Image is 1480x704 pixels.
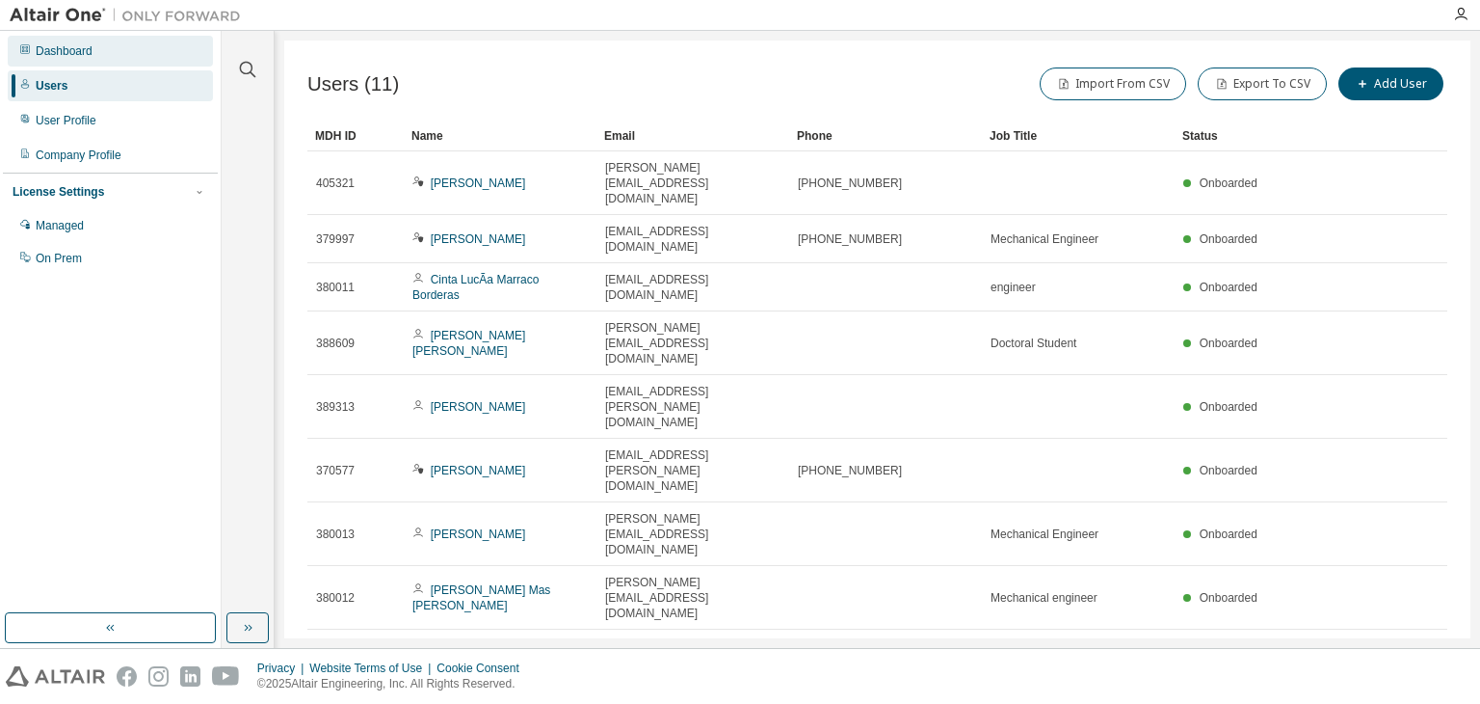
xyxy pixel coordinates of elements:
button: Export To CSV [1198,68,1327,100]
div: User Profile [36,113,96,128]
span: [PERSON_NAME][EMAIL_ADDRESS][DOMAIN_NAME] [605,160,780,206]
span: Onboarded [1200,232,1257,246]
span: Onboarded [1200,176,1257,190]
a: [PERSON_NAME] [431,232,526,246]
span: [PHONE_NUMBER] [798,463,902,478]
span: 389313 [316,399,355,415]
div: MDH ID [315,121,396,151]
div: On Prem [36,251,82,266]
span: [EMAIL_ADDRESS][DOMAIN_NAME] [605,272,780,303]
span: [EMAIL_ADDRESS][DOMAIN_NAME] [605,224,780,255]
span: [EMAIL_ADDRESS][PERSON_NAME][DOMAIN_NAME] [605,447,780,494]
span: Mechanical engineer [991,590,1097,606]
span: 379997 [316,231,355,247]
div: Privacy [257,661,309,676]
div: Status [1182,121,1347,151]
span: 380013 [316,527,355,542]
a: [PERSON_NAME] [431,176,526,190]
img: youtube.svg [212,666,240,687]
p: © 2025 Altair Engineering, Inc. All Rights Reserved. [257,676,531,692]
span: 370577 [316,463,355,478]
div: Users [36,78,67,94]
span: engineer [991,280,1036,295]
span: 388609 [316,336,355,351]
div: Company Profile [36,148,121,163]
button: Add User [1338,68,1443,100]
a: [PERSON_NAME] [431,528,526,541]
span: [PHONE_NUMBER] [798,176,902,191]
div: Phone [797,121,974,151]
a: [PERSON_NAME] [431,400,526,414]
div: Email [604,121,781,151]
span: Onboarded [1200,400,1257,414]
a: [PERSON_NAME] Mas [PERSON_NAME] [412,583,550,612]
span: [PERSON_NAME][EMAIL_ADDRESS][DOMAIN_NAME] [605,320,780,366]
a: Cinta LucÃ­a Marraco Borderas [412,273,539,302]
span: Mechanical Engineer [991,231,1098,247]
span: Onboarded [1200,337,1257,350]
img: linkedin.svg [180,666,200,687]
span: Onboarded [1200,464,1257,477]
span: 405321 [316,176,355,191]
img: altair_logo.svg [6,666,105,687]
div: Managed [36,218,84,233]
span: [PHONE_NUMBER] [798,231,902,247]
a: [PERSON_NAME] [PERSON_NAME] [412,329,525,358]
span: Onboarded [1200,528,1257,541]
span: Onboarded [1200,591,1257,605]
div: Cookie Consent [436,661,530,676]
span: Mechanical Engineer [991,527,1098,542]
div: Dashboard [36,43,92,59]
img: instagram.svg [148,666,169,687]
span: 380011 [316,280,355,295]
div: Website Terms of Use [309,661,436,676]
a: [PERSON_NAME] [431,464,526,477]
span: [PERSON_NAME][EMAIL_ADDRESS][DOMAIN_NAME] [605,575,780,621]
div: License Settings [13,184,104,200]
img: Altair One [10,6,251,25]
img: facebook.svg [117,666,137,687]
span: [EMAIL_ADDRESS][PERSON_NAME][DOMAIN_NAME] [605,384,780,430]
div: Job Title [990,121,1167,151]
span: Doctoral Student [991,336,1076,351]
div: Name [411,121,589,151]
span: Users (11) [307,73,399,95]
span: Onboarded [1200,281,1257,294]
span: [PERSON_NAME][EMAIL_ADDRESS][DOMAIN_NAME] [605,511,780,557]
span: 380012 [316,590,355,606]
button: Import From CSV [1040,68,1186,100]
